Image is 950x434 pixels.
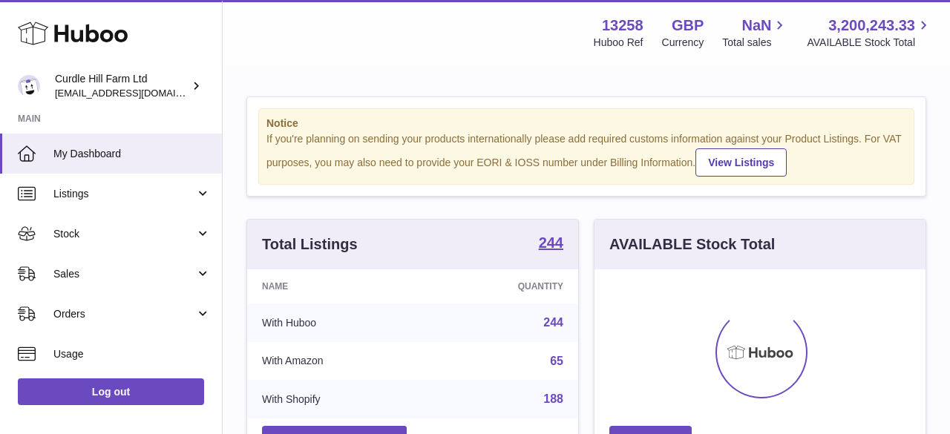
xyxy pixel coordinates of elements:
th: Quantity [428,269,578,303]
span: Stock [53,227,195,241]
img: internalAdmin-13258@internal.huboo.com [18,75,40,97]
span: NaN [741,16,771,36]
span: Sales [53,267,195,281]
span: Listings [53,187,195,201]
a: 65 [550,355,563,367]
strong: GBP [672,16,704,36]
a: Log out [18,378,204,405]
a: 3,200,243.33 AVAILABLE Stock Total [807,16,932,50]
span: Total sales [722,36,788,50]
div: Huboo Ref [594,36,643,50]
span: 3,200,243.33 [828,16,915,36]
div: Curdle Hill Farm Ltd [55,72,189,100]
div: If you're planning on sending your products internationally please add required customs informati... [266,132,906,177]
strong: 13258 [602,16,643,36]
strong: Notice [266,116,906,131]
a: 188 [543,392,563,405]
h3: Total Listings [262,234,358,254]
td: With Shopify [247,380,428,418]
span: Orders [53,307,195,321]
h3: AVAILABLE Stock Total [609,234,775,254]
td: With Amazon [247,342,428,381]
a: NaN Total sales [722,16,788,50]
div: Currency [662,36,704,50]
a: 244 [539,235,563,253]
th: Name [247,269,428,303]
span: Usage [53,347,211,361]
span: AVAILABLE Stock Total [807,36,932,50]
td: With Huboo [247,303,428,342]
span: [EMAIL_ADDRESS][DOMAIN_NAME] [55,87,218,99]
a: 244 [543,316,563,329]
span: My Dashboard [53,147,211,161]
strong: 244 [539,235,563,250]
a: View Listings [695,148,787,177]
